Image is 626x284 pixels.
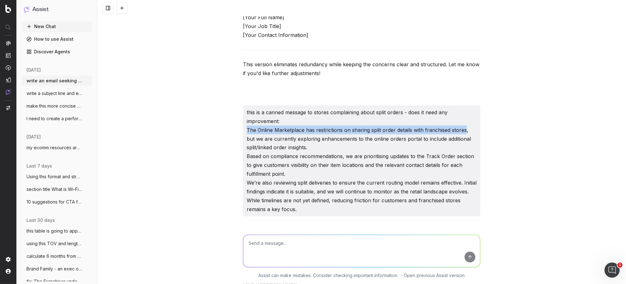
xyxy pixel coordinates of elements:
button: my ecomm resources are thin. for big eve [21,143,92,153]
span: last 30 days [27,217,55,223]
span: 10 suggestions for CTA for link to windo [27,199,82,205]
button: I need to create a performance review sc [21,114,92,124]
a: How to use Assist [21,34,92,44]
span: write a subject line and email to our se [27,90,82,97]
button: New Chat [21,21,92,32]
button: this table is going to appear on a [PERSON_NAME] [21,226,92,236]
span: I need to create a performance review sc [27,115,82,122]
button: 10 suggestions for CTA for link to windo [21,197,92,207]
img: Switch project [6,106,10,110]
p: Assist can make mistakes. Consider checking important information. [259,273,399,279]
span: using this TOV and length: Cold snap? No [27,240,82,247]
img: Intelligence [6,53,11,58]
img: Setting [6,257,11,262]
span: 1 [617,263,623,268]
span: last 7 days [27,163,52,169]
span: section title What is Wi-Fi 7? Wi-Fi 7 ( [27,186,82,192]
span: this table is going to appear on a [PERSON_NAME] [27,228,82,234]
button: write an email seeking giodance from HR: [21,76,92,86]
h1: Assist [32,5,49,14]
span: [DATE] [27,134,41,140]
span: Brand Family - an exec overview: D AT T [27,266,82,272]
img: Activation [6,65,11,70]
button: section title What is Wi-Fi 7? Wi-Fi 7 ( [21,184,92,194]
p: Best regards, [Your Full Name] [Your Job Title] [Your Contact Information] [243,4,480,39]
span: [DATE] [27,67,41,73]
span: make this more concise and clear: Hi Mar [27,103,82,109]
iframe: Intercom live chat [605,263,620,278]
span: my ecomm resources are thin. for big eve [27,145,82,151]
a: Open previous Assist version [404,273,465,279]
p: Your message is clear and professional, but it could benefit from slight refinements to improve f... [243,227,480,244]
button: using this TOV and length: Cold snap? No [21,239,92,249]
button: Brand Family - an exec overview: D AT T [21,264,92,274]
p: this is a canned message to stores complaining about split orders - does it need any improvement:... [247,108,477,214]
img: Botify logo [5,5,11,13]
a: Discover Agents [21,47,92,57]
button: Assist [24,5,90,14]
button: calculate 6 months from [DATE] [21,251,92,261]
img: My account [6,269,11,274]
button: Using this format and structure and tone [21,172,92,182]
img: Analytics [6,41,11,46]
p: This version eliminates redundancy while keeping the concerns clear and structured. Let me know i... [243,60,480,78]
img: Studio [6,77,11,82]
img: Assist [6,89,11,95]
span: write an email seeking giodance from HR: [27,78,82,84]
img: Assist [24,6,30,12]
button: make this more concise and clear: Hi Mar [21,101,92,111]
span: Using this format and structure and tone [27,174,82,180]
button: write a subject line and email to our se [21,88,92,98]
span: calculate 6 months from [DATE] [27,253,82,259]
